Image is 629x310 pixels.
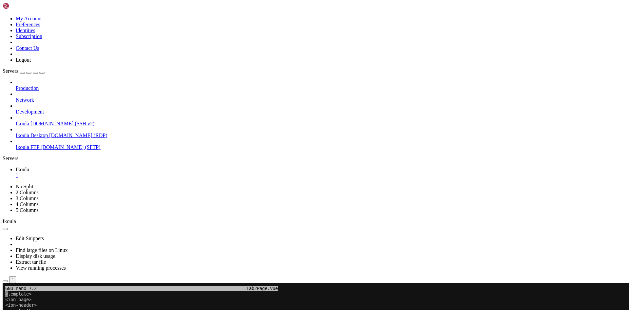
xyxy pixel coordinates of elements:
[89,259,94,265] span: ^J
[181,259,186,265] span: ^Q
[16,253,55,259] a: Display disk usage
[246,254,252,259] span: ^B
[3,58,544,64] x-row: <ion-toolbar>
[3,42,544,47] x-row: </ion-header>
[16,16,42,21] a: My Account
[16,133,48,138] span: Ikoula Desktop
[236,248,280,254] span: [ Read 23 lines ]
[16,33,42,39] a: Subscription
[16,144,39,150] span: Ikoula FTP
[3,3,40,9] img: Shellngn
[3,131,544,136] x-row: </script>
[162,259,170,265] span: M-6
[155,254,162,259] span: M-A
[3,86,544,92] x-row: <ExploreContainer name="Tab 2 page" />
[73,254,79,259] span: ^K
[3,14,544,19] x-row: <ion-page>
[3,70,544,75] x-row: </ion-toolbar>
[16,85,626,91] a: Production
[3,3,275,8] span: GNU nano 7.2 Tab2Page.vue
[41,144,101,150] span: [DOMAIN_NAME] (SFTP)
[3,64,544,70] x-row: <ion-title size="large">Tab 2</ion-title>
[86,254,92,259] span: ^T
[16,79,626,91] li: Production
[3,155,626,161] div: Servers
[16,97,34,103] span: Network
[12,277,13,282] div: 
[3,92,544,97] x-row: </ion-content>
[16,265,66,271] a: View running processes
[16,109,44,114] span: Development
[16,115,626,127] li: Ikoula [DOMAIN_NAME] (SSH v2)
[16,57,31,63] a: Logout
[3,8,5,14] div: (0, 1)
[16,259,46,265] a: Extract tar file
[3,19,544,25] x-row: <ion-header>
[47,254,52,259] span: ^W
[16,91,626,103] li: Network
[3,68,18,74] span: Servers
[18,254,24,259] span: ^O
[16,144,626,150] a: Ikoula FTP [DOMAIN_NAME] (SFTP)
[3,125,544,131] x-row: import ExploreContainer from '@/components/ExploreContainer.vue';
[3,254,8,259] span: ^G
[16,207,39,213] a: 5 Columns
[16,121,29,126] span: Ikoula
[16,167,626,178] a: Ikoula
[3,114,544,120] x-row: <script setup lang="ts">
[218,254,225,259] span: M-Q
[3,259,544,265] x-row: Exit Read File Replace Paste Justify Go To Line Redo Copy Where Was Next Forward
[3,254,544,259] x-row: Help Write Out Where Is Cut Execute Location Undo Set Mark To Bracket Previous Back
[18,259,24,265] span: ^R
[3,47,544,53] x-row: <ion-content :fullscreen="true">
[16,201,39,207] a: 4 Columns
[3,120,544,125] x-row: import { IonPage, IonHeader, IonToolbar, IonTitle, IonContent } from '@ionic/vue';
[16,22,40,27] a: Preferences
[3,36,544,42] x-row: </ion-toolbar>
[210,259,218,265] span: M-W
[3,218,16,224] span: Ikoula
[3,75,544,81] x-row: </ion-header>
[16,173,626,178] a: 
[16,103,626,115] li: Development
[16,133,626,138] a: Ikoula Desktop [DOMAIN_NAME] (RDP)
[183,254,191,259] span: M-]
[3,25,544,31] x-row: <ion-toolbar>
[9,276,16,283] button: 
[3,8,544,14] x-row: <template>
[3,259,8,265] span: ^X
[136,254,144,259] span: M-U
[144,259,152,265] span: M-E
[228,259,233,265] span: ^F
[16,28,35,33] a: Identities
[16,236,44,241] a: Edit Snippets
[16,121,626,127] a: Ikoula [DOMAIN_NAME] (SSH v2)
[16,247,68,253] a: Find large files on Linux
[47,259,52,265] span: ^\
[3,53,544,58] x-row: <ion-header collapse="condense">
[3,97,544,103] x-row: </ion-page>
[16,127,626,138] li: Ikoula Desktop [DOMAIN_NAME] (RDP)
[3,31,544,36] x-row: <ion-title>Tab 2</ion-title>
[16,196,39,201] a: 3 Columns
[3,68,45,74] a: Servers
[16,190,39,195] a: 2 Columns
[16,85,39,91] span: Production
[49,133,107,138] span: [DOMAIN_NAME] (RDP)
[16,184,33,189] a: No Split
[113,259,118,265] span: ^/
[16,167,29,172] span: Ikoula
[16,109,626,115] a: Development
[71,259,76,265] span: ^U
[30,121,95,126] span: [DOMAIN_NAME] (SSH v2)
[16,97,626,103] a: Network
[16,45,39,51] a: Contact Us
[3,103,544,109] x-row: </template>
[16,138,626,150] li: Ikoula FTP [DOMAIN_NAME] (SFTP)
[110,254,115,259] span: ^C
